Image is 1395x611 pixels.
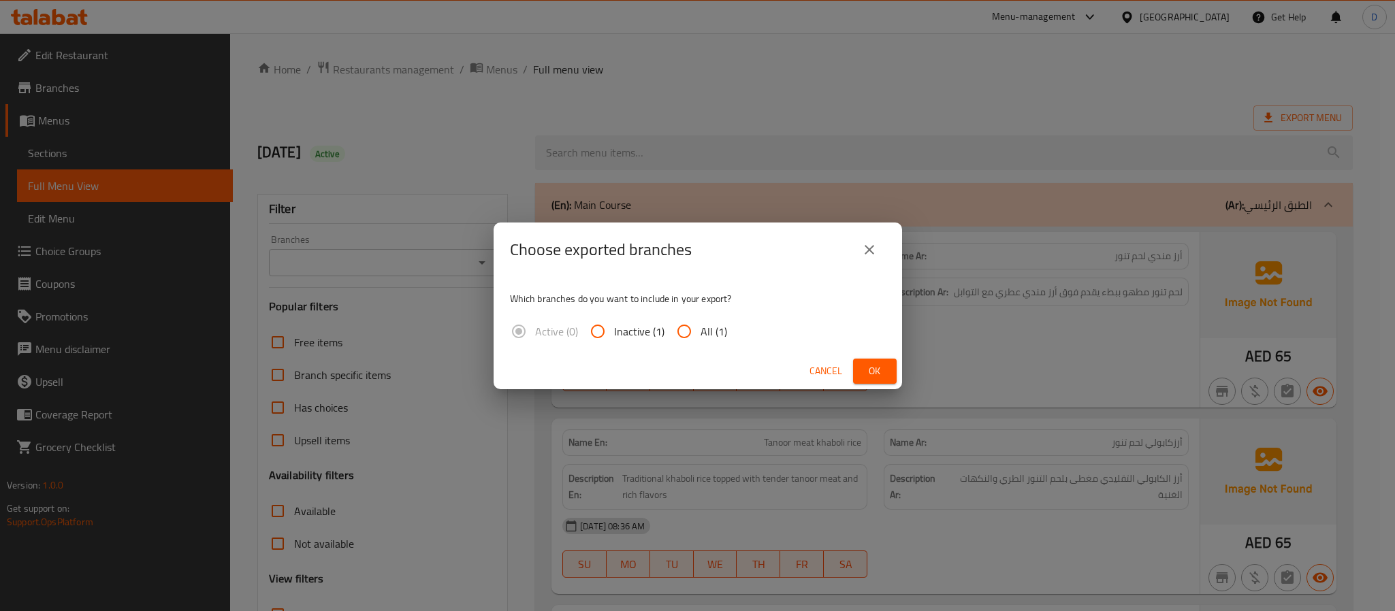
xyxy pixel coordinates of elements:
span: All (1) [701,323,727,340]
h2: Choose exported branches [510,239,692,261]
button: close [853,233,886,266]
button: Cancel [804,359,848,384]
span: Active (0) [535,323,578,340]
span: Cancel [809,363,842,380]
span: Inactive (1) [614,323,664,340]
span: Ok [864,363,886,380]
p: Which branches do you want to include in your export? [510,292,886,305]
button: Ok [853,359,897,384]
